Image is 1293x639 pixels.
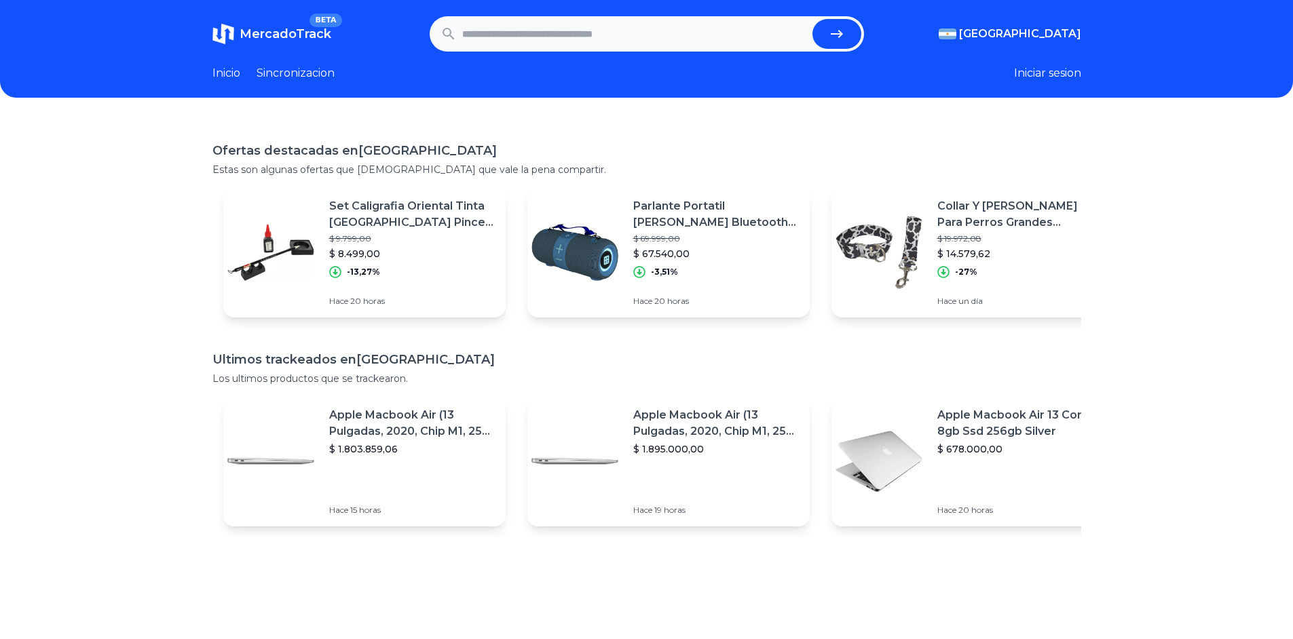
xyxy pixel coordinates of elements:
[329,505,495,516] p: Hace 15 horas
[937,247,1103,260] p: $ 14.579,62
[257,65,335,81] a: Sincronizacion
[939,28,956,39] img: Argentina
[223,205,318,300] img: Featured image
[527,414,622,509] img: Featured image
[831,414,926,509] img: Featured image
[212,163,1081,176] p: Estas son algunas ofertas que [DEMOGRAPHIC_DATA] que vale la pena compartir.
[223,187,506,317] a: Featured imageSet Caligrafia Oriental Tinta [GEOGRAPHIC_DATA] Pincel Tintero$ 9.799,00$ 8.499,00-...
[223,396,506,526] a: Featured imageApple Macbook Air (13 Pulgadas, 2020, Chip M1, 256 Gb De Ssd, 8 Gb De Ram) - Plata$...
[329,198,495,231] p: Set Caligrafia Oriental Tinta [GEOGRAPHIC_DATA] Pincel Tintero
[212,65,240,81] a: Inicio
[310,14,341,27] span: BETA
[937,505,1103,516] p: Hace 20 horas
[651,267,678,277] p: -3,51%
[329,442,495,456] p: $ 1.803.859,06
[212,350,1081,369] h1: Ultimos trackeados en [GEOGRAPHIC_DATA]
[223,414,318,509] img: Featured image
[527,187,810,317] a: Featured imageParlante Portatil [PERSON_NAME] Bluetooth 20w Subwoofer 2x3 12h$ 69.999,00$ 67.540,...
[329,407,495,440] p: Apple Macbook Air (13 Pulgadas, 2020, Chip M1, 256 Gb De Ssd, 8 Gb De Ram) - Plata
[240,26,331,41] span: MercadoTrack
[347,267,380,277] p: -13,27%
[633,233,799,244] p: $ 69.999,00
[937,233,1103,244] p: $ 19.972,08
[831,205,926,300] img: Featured image
[937,198,1103,231] p: Collar Y [PERSON_NAME] Para Perros Grandes Reforzado
[212,141,1081,160] h1: Ofertas destacadas en [GEOGRAPHIC_DATA]
[937,442,1103,456] p: $ 678.000,00
[959,26,1081,42] span: [GEOGRAPHIC_DATA]
[633,505,799,516] p: Hace 19 horas
[527,396,810,526] a: Featured imageApple Macbook Air (13 Pulgadas, 2020, Chip M1, 256 Gb De Ssd, 8 Gb De Ram) - Plata$...
[329,296,495,307] p: Hace 20 horas
[633,198,799,231] p: Parlante Portatil [PERSON_NAME] Bluetooth 20w Subwoofer 2x3 12h
[633,296,799,307] p: Hace 20 horas
[937,407,1103,440] p: Apple Macbook Air 13 Core I5 8gb Ssd 256gb Silver
[1014,65,1081,81] button: Iniciar sesion
[955,267,977,277] p: -27%
[212,23,331,45] a: MercadoTrackBETA
[937,296,1103,307] p: Hace un día
[633,247,799,260] p: $ 67.540,00
[831,187,1114,317] a: Featured imageCollar Y [PERSON_NAME] Para Perros Grandes Reforzado$ 19.972,08$ 14.579,62-27%Hace ...
[633,442,799,456] p: $ 1.895.000,00
[329,247,495,260] p: $ 8.499,00
[329,233,495,244] p: $ 9.799,00
[212,372,1081,385] p: Los ultimos productos que se trackearon.
[633,407,799,440] p: Apple Macbook Air (13 Pulgadas, 2020, Chip M1, 256 Gb De Ssd, 8 Gb De Ram) - Plata
[212,23,234,45] img: MercadoTrack
[831,396,1114,526] a: Featured imageApple Macbook Air 13 Core I5 8gb Ssd 256gb Silver$ 678.000,00Hace 20 horas
[527,205,622,300] img: Featured image
[939,26,1081,42] button: [GEOGRAPHIC_DATA]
